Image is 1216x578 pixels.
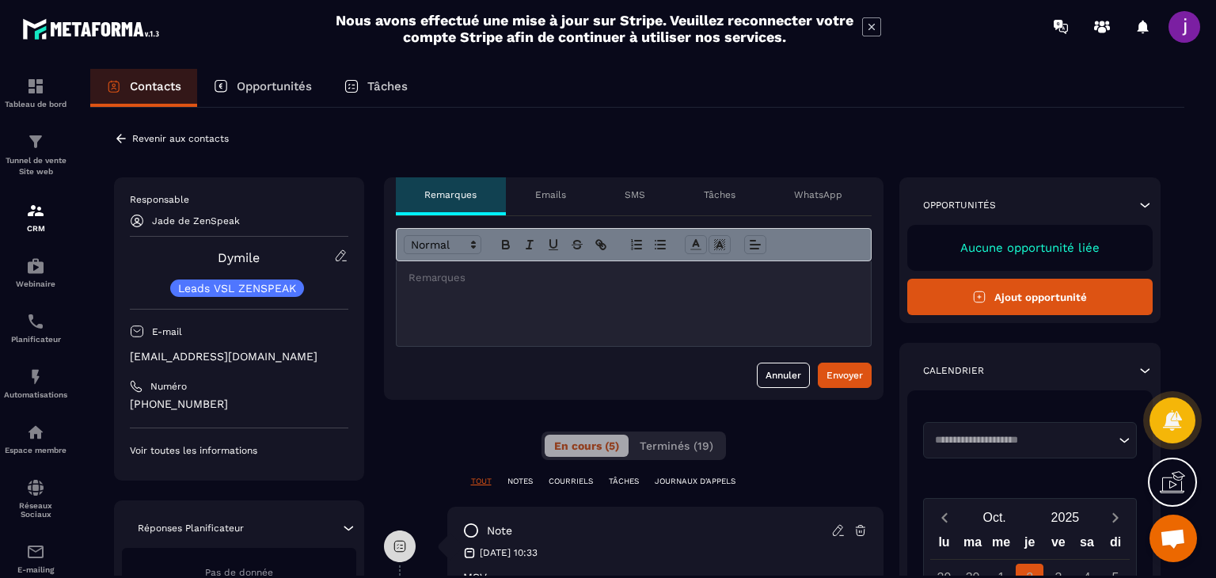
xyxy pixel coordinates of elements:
img: logo [22,14,165,44]
button: Open months overlay [959,504,1030,531]
p: Tunnel de vente Site web [4,155,67,177]
p: Réseaux Sociaux [4,501,67,519]
div: je [1016,531,1044,559]
p: Contacts [130,79,181,93]
a: schedulerschedulerPlanificateur [4,300,67,356]
p: TÂCHES [609,476,639,487]
p: COURRIELS [549,476,593,487]
p: Revenir aux contacts [132,133,229,144]
a: formationformationTableau de bord [4,65,67,120]
p: Voir toutes les informations [130,444,348,457]
button: En cours (5) [545,435,629,457]
p: Espace membre [4,446,67,454]
div: Ouvrir le chat [1149,515,1197,562]
img: email [26,542,45,561]
button: Annuler [757,363,810,388]
p: Webinaire [4,279,67,288]
p: [PHONE_NUMBER] [130,397,348,412]
a: social-networksocial-networkRéseaux Sociaux [4,466,67,530]
span: En cours (5) [554,439,619,452]
p: WhatsApp [794,188,842,201]
p: note [487,523,512,538]
p: Tâches [367,79,408,93]
p: CRM [4,224,67,233]
p: TOUT [471,476,492,487]
a: automationsautomationsWebinaire [4,245,67,300]
p: Tableau de bord [4,100,67,108]
p: Planificateur [4,335,67,344]
h2: Nous avons effectué une mise à jour sur Stripe. Veuillez reconnecter votre compte Stripe afin de ... [335,12,854,45]
div: Envoyer [826,367,863,383]
p: Responsable [130,193,348,206]
img: automations [26,423,45,442]
button: Envoyer [818,363,872,388]
a: formationformationTunnel de vente Site web [4,120,67,189]
button: Open years overlay [1030,504,1100,531]
p: Aucune opportunité liée [923,241,1138,255]
p: Calendrier [923,364,984,377]
img: social-network [26,478,45,497]
img: scheduler [26,312,45,331]
p: SMS [625,188,645,201]
p: Jade de ZenSpeak [152,215,240,226]
p: Tâches [704,188,735,201]
a: formationformationCRM [4,189,67,245]
a: Tâches [328,69,424,107]
img: formation [26,201,45,220]
p: JOURNAUX D'APPELS [655,476,735,487]
p: [EMAIL_ADDRESS][DOMAIN_NAME] [130,349,348,364]
img: automations [26,257,45,276]
button: Terminés (19) [630,435,723,457]
p: Opportunités [237,79,312,93]
p: [DATE] 10:33 [480,546,538,559]
span: Terminés (19) [640,439,713,452]
a: automationsautomationsAutomatisations [4,356,67,411]
button: Previous month [930,507,959,528]
img: automations [26,367,45,386]
a: Opportunités [197,69,328,107]
div: Search for option [923,422,1138,458]
img: formation [26,77,45,96]
p: Automatisations [4,390,67,399]
div: ve [1044,531,1073,559]
p: E-mail [152,325,182,338]
div: di [1101,531,1130,559]
a: Contacts [90,69,197,107]
div: me [987,531,1016,559]
div: ma [959,531,987,559]
button: Next month [1100,507,1130,528]
p: E-mailing [4,565,67,574]
div: lu [929,531,958,559]
span: Pas de donnée [205,567,273,578]
p: Numéro [150,380,187,393]
p: Emails [535,188,566,201]
img: formation [26,132,45,151]
a: automationsautomationsEspace membre [4,411,67,466]
p: Leads VSL ZENSPEAK [178,283,296,294]
p: Opportunités [923,199,996,211]
div: sa [1073,531,1101,559]
input: Search for option [929,432,1115,448]
p: Réponses Planificateur [138,522,244,534]
p: NOTES [507,476,533,487]
a: Dymile [218,250,260,265]
button: Ajout opportunité [907,279,1153,315]
p: Remarques [424,188,477,201]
